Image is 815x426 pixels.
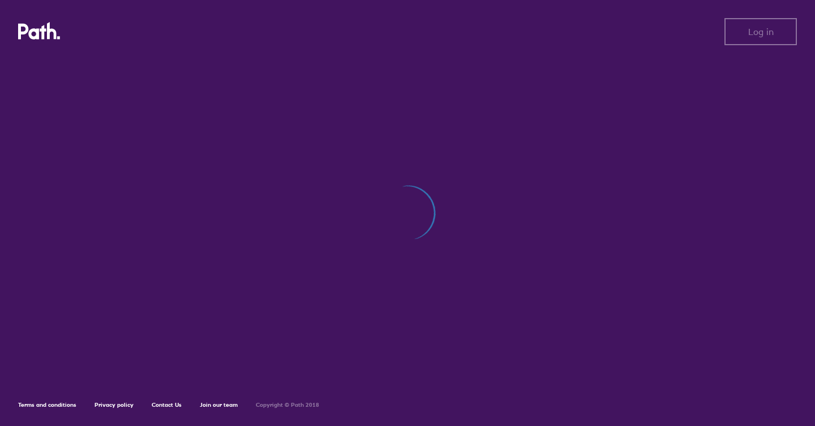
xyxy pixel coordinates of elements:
span: Log in [748,27,774,37]
a: Contact Us [152,401,182,408]
button: Log in [724,18,797,45]
h6: Copyright © Path 2018 [256,402,319,408]
a: Join our team [200,401,238,408]
a: Privacy policy [95,401,134,408]
a: Terms and conditions [18,401,76,408]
